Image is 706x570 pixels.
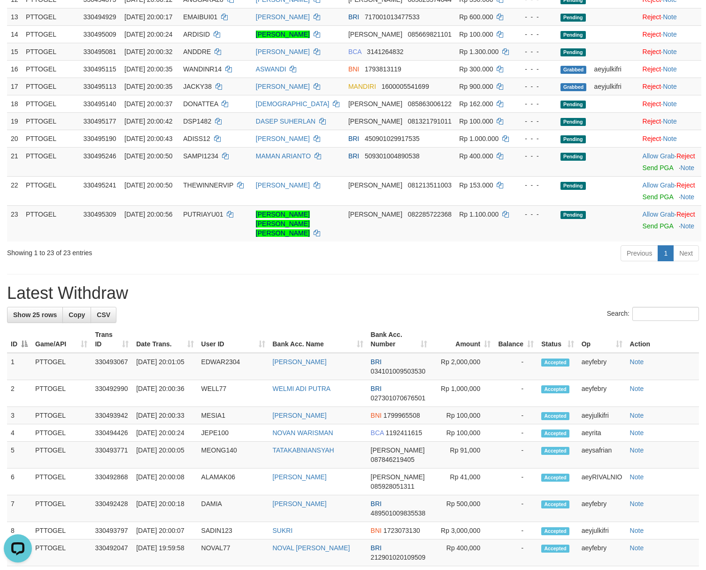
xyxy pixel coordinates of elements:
[7,468,31,495] td: 6
[91,424,132,442] td: 330494426
[639,130,701,147] td: ·
[183,117,211,125] span: DSP1482
[183,65,222,73] span: WANDINR14
[630,446,644,454] a: Note
[22,176,80,205] td: PTTOGEL
[183,211,223,218] span: PUTRIAYU01
[124,83,172,90] span: [DATE] 20:00:35
[431,407,494,424] td: Rp 100,000
[494,353,537,380] td: -
[517,64,553,74] div: - - -
[643,211,675,218] a: Allow Grab
[7,8,22,25] td: 13
[132,522,197,539] td: [DATE] 20:00:07
[578,442,626,468] td: aeysafrian
[663,135,677,142] a: Note
[630,385,644,392] a: Note
[91,353,132,380] td: 330493067
[643,181,675,189] a: Allow Grab
[541,474,569,482] span: Accepted
[256,83,310,90] a: [PERSON_NAME]
[517,180,553,190] div: - - -
[124,100,172,108] span: [DATE] 20:00:37
[643,83,661,90] a: Reject
[256,135,310,142] a: [PERSON_NAME]
[371,500,382,508] span: BRI
[31,380,91,407] td: PTTOGEL
[7,112,22,130] td: 19
[676,152,695,160] a: Reject
[431,442,494,468] td: Rp 91,000
[408,181,452,189] span: Copy 081213511003 to clipboard
[560,153,586,161] span: Pending
[273,473,327,481] a: [PERSON_NAME]
[348,83,376,90] span: MANDIRI
[7,95,22,112] td: 18
[7,205,22,242] td: 23
[408,31,452,38] span: Copy 085669821101 to clipboard
[22,112,80,130] td: PTTOGEL
[84,117,116,125] span: 330495177
[273,358,327,366] a: [PERSON_NAME]
[658,245,674,261] a: 1
[630,527,644,534] a: Note
[84,13,116,21] span: 330494929
[607,307,699,321] label: Search:
[459,65,493,73] span: Rp 300.000
[348,100,402,108] span: [PERSON_NAME]
[431,522,494,539] td: Rp 3,000,000
[541,500,569,508] span: Accepted
[541,527,569,535] span: Accepted
[132,407,197,424] td: [DATE] 20:00:33
[91,380,132,407] td: 330492990
[578,326,626,353] th: Op: activate to sort column ascending
[22,43,80,60] td: PTTOGEL
[459,181,493,189] span: Rp 153.000
[643,152,675,160] a: Allow Grab
[84,181,116,189] span: 330495241
[517,99,553,109] div: - - -
[676,211,695,218] a: Reject
[91,307,116,323] a: CSV
[517,12,553,22] div: - - -
[365,13,420,21] span: Copy 717001013477533 to clipboard
[384,412,420,419] span: Copy 1799965508 to clipboard
[273,412,327,419] a: [PERSON_NAME]
[632,307,699,321] input: Search:
[431,424,494,442] td: Rp 100,000
[643,31,661,38] a: Reject
[408,100,452,108] span: Copy 085863006122 to clipboard
[643,211,676,218] span: ·
[367,326,431,353] th: Bank Acc. Number: activate to sort column ascending
[365,152,420,160] span: Copy 509301004890538 to clipboard
[7,326,31,353] th: ID: activate to sort column descending
[494,326,537,353] th: Balance: activate to sort column ascending
[643,13,661,21] a: Reject
[269,326,367,353] th: Bank Acc. Name: activate to sort column ascending
[348,211,402,218] span: [PERSON_NAME]
[91,326,132,353] th: Trans ID: activate to sort column ascending
[541,447,569,455] span: Accepted
[517,30,553,39] div: - - -
[517,117,553,126] div: - - -
[663,117,677,125] a: Note
[198,424,269,442] td: JEPE100
[630,473,644,481] a: Note
[459,117,493,125] span: Rp 100.000
[62,307,91,323] a: Copy
[4,4,32,32] button: Open LiveChat chat widget
[560,31,586,39] span: Pending
[183,48,211,55] span: ANDDRE
[459,13,493,21] span: Rp 600.000
[7,442,31,468] td: 5
[7,307,63,323] a: Show 25 rows
[132,468,197,495] td: [DATE] 20:00:08
[681,193,695,201] a: Note
[382,83,429,90] span: Copy 1600005541699 to clipboard
[124,65,172,73] span: [DATE] 20:00:35
[183,83,212,90] span: JACKY38
[494,522,537,539] td: -
[663,83,677,90] a: Note
[13,311,57,319] span: Show 25 rows
[348,117,402,125] span: [PERSON_NAME]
